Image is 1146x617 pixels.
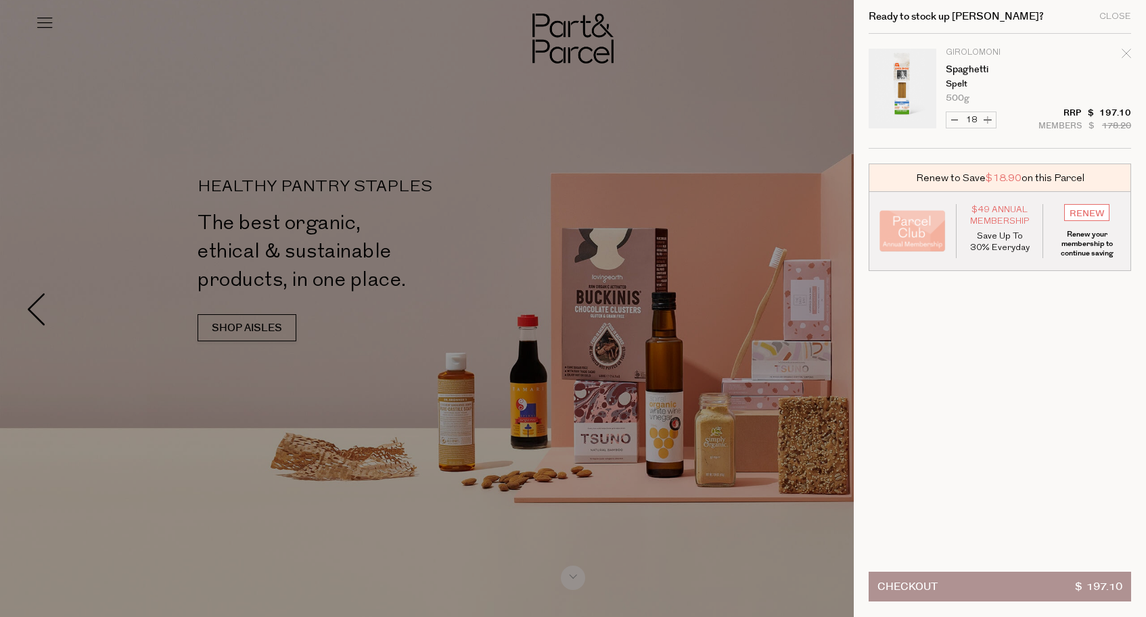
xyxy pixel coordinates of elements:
div: Renew to Save on this Parcel [869,164,1131,192]
button: Checkout$ 197.10 [869,572,1131,601]
span: $18.90 [986,171,1022,185]
a: Spaghetti [946,65,1051,74]
input: QTY Spaghetti [963,112,980,128]
p: Spelt [946,80,1051,89]
span: Checkout [877,572,938,601]
p: Renew your membership to continue saving [1053,230,1120,258]
span: $49 Annual Membership [967,204,1033,227]
div: Close [1099,12,1131,21]
span: 500g [946,94,969,103]
span: $ 197.10 [1075,572,1122,601]
div: Remove Spaghetti [1122,47,1131,65]
h2: Ready to stock up [PERSON_NAME]? [869,11,1044,22]
p: Girolomoni [946,49,1051,57]
input: RENEW [1064,204,1109,221]
p: Save Up To 30% Everyday [967,230,1033,253]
